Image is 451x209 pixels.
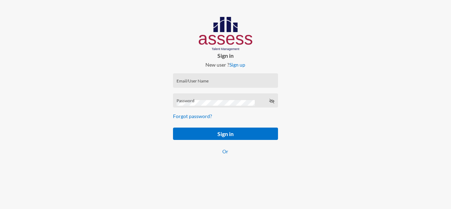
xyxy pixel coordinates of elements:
[167,62,284,68] p: New user ?
[173,148,278,154] p: Or
[167,52,284,59] p: Sign in
[229,62,245,68] a: Sign up
[173,128,278,140] button: Sign in
[199,17,253,51] img: AssessLogoo.svg
[173,113,212,119] a: Forgot password?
